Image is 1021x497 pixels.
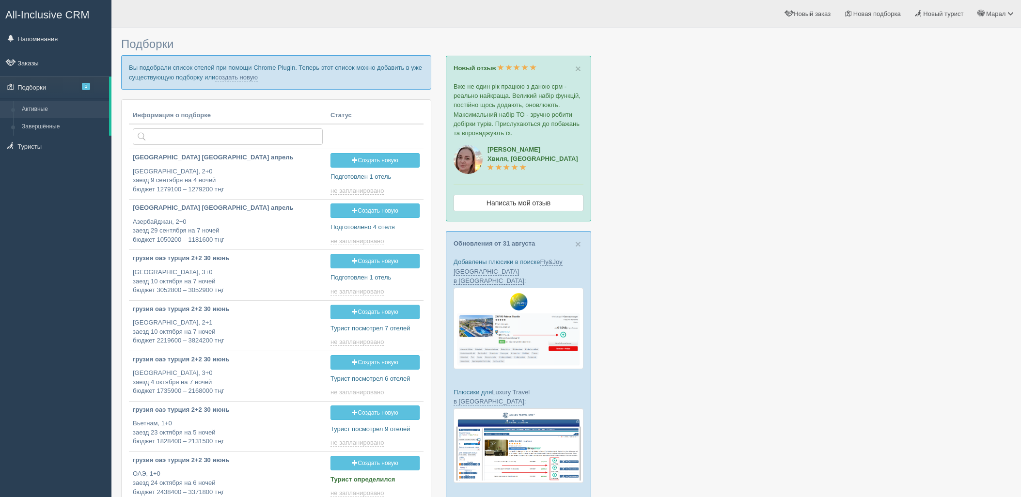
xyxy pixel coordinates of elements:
[330,338,386,346] a: не запланировано
[454,388,583,406] p: Плюсики для :
[129,200,327,248] a: [GEOGRAPHIC_DATA] [GEOGRAPHIC_DATA] апрель Азербайджан, 2+0заезд 29 сентября на 7 ночейбюджет 105...
[454,388,530,405] a: Luxury Travel в [GEOGRAPHIC_DATA]
[129,351,327,400] a: грузия оаэ турция 2+2 30 июнь [GEOGRAPHIC_DATA], 3+0заезд 4 октября на 7 ночейбюджет 1735900 – 21...
[454,258,563,284] a: Fly&Joy [GEOGRAPHIC_DATA] в [GEOGRAPHIC_DATA]
[330,203,420,218] a: Создать новую
[923,10,963,17] span: Новый турист
[133,355,323,364] p: грузия оаэ турция 2+2 30 июнь
[454,82,583,138] p: Вже не один рік працюю з даною срм - реально найкраща. Великий набір функцій, постійно щось додаю...
[330,187,386,195] a: не запланировано
[133,456,323,465] p: грузия оаэ турция 2+2 30 июнь
[330,237,386,245] a: не запланировано
[129,250,327,299] a: грузия оаэ турция 2+2 30 июнь [GEOGRAPHIC_DATA], 3+0заезд 10 октября на 7 ночейбюджет 3052800 – 3...
[133,469,323,497] p: ОАЭ, 1+0 заезд 24 октября на 6 ночей бюджет 2438400 – 3371800 тңг
[133,254,323,263] p: грузия оаэ турция 2+2 30 июнь
[133,318,323,345] p: [GEOGRAPHIC_DATA], 2+1 заезд 10 октября на 7 ночей бюджет 2219600 – 3824200 тңг
[330,288,384,295] span: не запланировано
[330,172,420,182] p: Подготовлен 1 отель
[454,408,583,483] img: luxury-travel-%D0%BF%D0%BE%D0%B4%D0%B1%D0%BE%D1%80%D0%BA%D0%B0-%D1%81%D1%80%D0%BC-%D0%B4%D0%BB%D1...
[330,456,420,470] a: Создать новую
[121,37,173,50] span: Подборки
[330,187,384,195] span: не запланировано
[129,301,327,350] a: грузия оаэ турция 2+2 30 июнь [GEOGRAPHIC_DATA], 2+1заезд 10 октября на 7 ночейбюджет 2219600 – 3...
[129,402,327,450] a: грузия оаэ турция 2+2 30 июнь Вьетнам, 1+0заезд 23 октября на 5 ночейбюджет 1828400 – 2131500 тңг
[454,240,535,247] a: Обновления от 31 августа
[330,425,420,434] p: Турист посмотрел 9 отелей
[575,63,581,74] button: Close
[330,153,420,168] a: Создать новую
[133,203,323,213] p: [GEOGRAPHIC_DATA] [GEOGRAPHIC_DATA] апрель
[17,101,109,118] a: Активные
[454,288,583,369] img: fly-joy-de-proposal-crm-for-travel-agency.png
[454,64,536,72] a: Новый отзыв
[330,355,420,370] a: Создать новую
[0,0,111,27] a: All-Inclusive CRM
[330,489,386,497] a: не запланировано
[853,10,901,17] span: Новая подборка
[330,388,386,396] a: не запланировано
[330,439,386,447] a: не запланировано
[454,257,583,285] p: Добавлены плюсики в поиске :
[133,305,323,314] p: грузия оаэ турция 2+2 30 июнь
[575,63,581,74] span: ×
[330,374,420,384] p: Турист посмотрел 6 отелей
[121,55,431,89] p: Вы подобрали список отелей при помощи Chrome Plugin. Теперь этот список можно добавить в уже суще...
[133,268,323,295] p: [GEOGRAPHIC_DATA], 3+0 заезд 10 октября на 7 ночей бюджет 3052800 – 3052900 тңг
[82,83,90,90] span: 1
[487,146,578,171] a: [PERSON_NAME]Хвиля, [GEOGRAPHIC_DATA]
[330,254,420,268] a: Создать новую
[575,239,581,249] button: Close
[327,107,424,124] th: Статус
[794,10,831,17] span: Новый заказ
[454,195,583,211] a: Написать мой отзыв
[330,237,384,245] span: не запланировано
[133,153,323,162] p: [GEOGRAPHIC_DATA] [GEOGRAPHIC_DATA] апрель
[133,405,323,415] p: грузия оаэ турция 2+2 30 июнь
[129,149,327,198] a: [GEOGRAPHIC_DATA] [GEOGRAPHIC_DATA] апрель [GEOGRAPHIC_DATA], 2+0заезд 9 сентября на 4 ночейбюдже...
[330,324,420,333] p: Турист посмотрел 7 отелей
[17,118,109,136] a: Завершённые
[330,338,384,346] span: не запланировано
[330,388,384,396] span: не запланировано
[5,9,90,21] span: All-Inclusive CRM
[133,419,323,446] p: Вьетнам, 1+0 заезд 23 октября на 5 ночей бюджет 1828400 – 2131500 тңг
[129,107,327,124] th: Информация о подборке
[133,369,323,396] p: [GEOGRAPHIC_DATA], 3+0 заезд 4 октября на 7 ночей бюджет 1735900 – 2168000 тңг
[986,10,1005,17] span: Марал
[215,74,258,81] a: создать новую
[330,475,420,484] p: Турист определился
[330,439,384,447] span: не запланировано
[330,273,420,282] p: Подготовлен 1 отель
[330,223,420,232] p: Подготовлено 4 отеля
[330,305,420,319] a: Создать новую
[330,405,420,420] a: Создать новую
[133,128,323,145] input: Поиск по стране или туристу
[330,288,386,295] a: не запланировано
[330,489,384,497] span: не запланировано
[133,217,323,245] p: Азербайджан, 2+0 заезд 29 сентября на 7 ночей бюджет 1050200 – 1181600 тңг
[133,167,323,194] p: [GEOGRAPHIC_DATA], 2+0 заезд 9 сентября на 4 ночей бюджет 1279100 – 1279200 тңг
[575,238,581,249] span: ×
